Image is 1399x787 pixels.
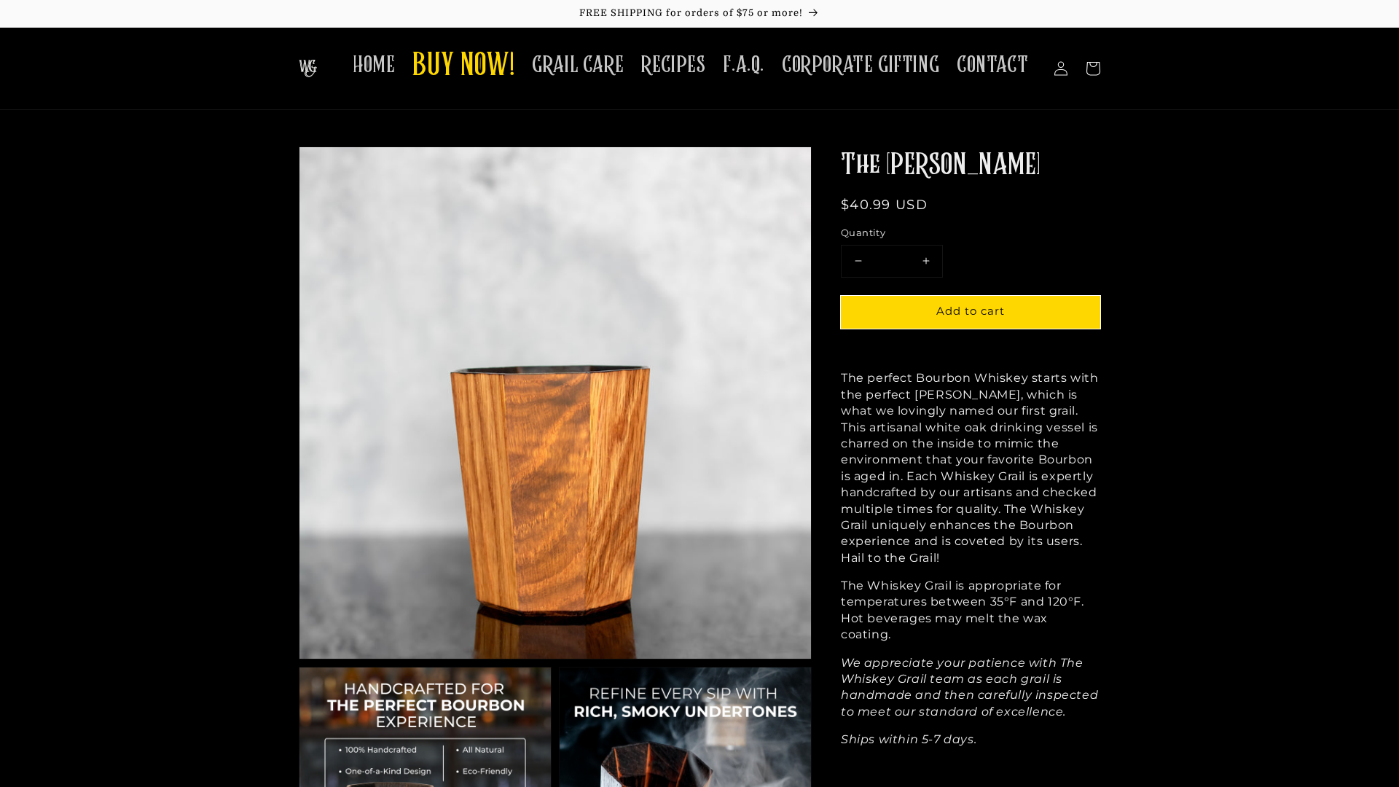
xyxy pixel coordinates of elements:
[412,47,514,87] span: BUY NOW!
[532,51,624,79] span: GRAIL CARE
[841,146,1100,184] h1: The [PERSON_NAME]
[714,42,773,88] a: F.A.Q.
[632,42,714,88] a: RECIPES
[841,656,1098,719] em: We appreciate your patience with The Whiskey Grail team as each grail is handmade and then carefu...
[723,51,764,79] span: F.A.Q.
[523,42,632,88] a: GRAIL CARE
[957,51,1028,79] span: CONTACT
[404,38,523,95] a: BUY NOW!
[782,51,939,79] span: CORPORATE GIFTING
[841,579,1084,641] span: The Whiskey Grail is appropriate for temperatures between 35°F and 120°F. Hot beverages may melt ...
[936,304,1005,318] span: Add to cart
[948,42,1037,88] a: CONTACT
[841,197,928,213] span: $40.99 USD
[841,226,1100,240] label: Quantity
[841,732,976,746] em: Ships within 5-7 days.
[773,42,948,88] a: CORPORATE GIFTING
[641,51,705,79] span: RECIPES
[353,51,395,79] span: HOME
[344,42,404,88] a: HOME
[841,370,1100,566] p: The perfect Bourbon Whiskey starts with the perfect [PERSON_NAME], which is what we lovingly name...
[841,296,1100,329] button: Add to cart
[299,60,317,77] img: The Whiskey Grail
[15,7,1384,20] p: FREE SHIPPING for orders of $75 or more!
